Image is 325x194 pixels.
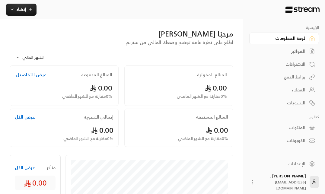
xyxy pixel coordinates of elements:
a: الفواتير [249,46,319,57]
span: متأخر [47,165,56,171]
a: الاشتراكات [249,58,319,70]
p: الرئيسية [249,25,319,30]
a: روابط الدفع [249,71,319,83]
span: إنشاء [16,5,26,13]
button: عرض الكل [15,165,35,171]
h2: إجمالي التسوية [84,114,113,120]
div: [PERSON_NAME] . [259,173,306,191]
h2: المبالغ المفوترة [197,72,227,78]
button: إنشاء [6,4,37,16]
div: الاشتراكات [257,61,305,67]
span: 0 % مقارنة مع الشهر الماضي [63,135,113,142]
span: اطلع على نظرة عامة توضح وضعك المالي من ستريم [126,38,233,46]
h2: المبالغ المدفوعة [81,72,112,78]
span: 0.00 [206,124,228,136]
span: 0.00 [90,81,112,94]
div: الشهر الحالي [13,50,58,65]
div: لوحة المعلومات [257,35,305,41]
span: 0 % مقارنة مع الشهر الماضي [178,135,228,142]
div: المنتجات [257,125,305,131]
a: المنتجات [249,122,319,134]
img: Logo [285,6,320,13]
div: مرحبًا [PERSON_NAME] [10,29,233,39]
span: 0 % مقارنة مع الشهر الماضي [177,93,227,100]
a: الإعدادات [249,158,319,170]
p: كتالوج [249,115,319,119]
span: 0.00 [91,124,113,136]
a: الكوبونات [249,135,319,147]
a: لوحة المعلومات [249,33,319,44]
div: التسويات [257,100,305,106]
span: 0.00 [205,81,227,94]
div: الإعدادات [257,161,305,167]
div: العملاء [257,87,305,93]
span: [EMAIL_ADDRESS][DOMAIN_NAME] [275,179,306,191]
span: 0.00 [24,178,47,188]
div: الفواتير [257,48,305,54]
span: 0 % مقارنة مع الشهر الماضي [62,93,112,100]
button: عرض التفاصيل [16,72,46,78]
a: العملاء [249,84,319,96]
a: التسويات [249,97,319,109]
h2: المبالغ المستحقة [196,114,228,120]
button: عرض الكل [15,114,35,120]
div: الكوبونات [257,138,305,144]
div: روابط الدفع [257,74,305,80]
